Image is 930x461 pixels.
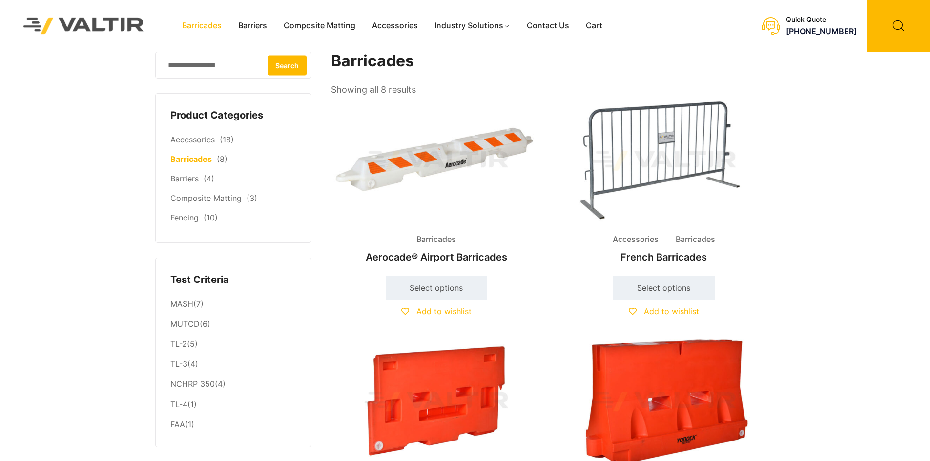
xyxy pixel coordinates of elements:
a: Select options for “Aerocade® Airport Barricades” [386,276,487,300]
li: (7) [170,294,296,314]
a: Industry Solutions [426,19,518,33]
a: Barricades [174,19,230,33]
div: Quick Quote [786,16,857,24]
a: Barriers [170,174,199,183]
a: Composite Matting [170,193,242,203]
a: Accessories [364,19,426,33]
span: Add to wishlist [416,306,472,316]
a: MASH [170,299,193,309]
a: Add to wishlist [629,306,699,316]
a: TL-4 [170,400,187,409]
a: Cart [578,19,611,33]
a: MUTCD [170,319,200,329]
a: Barricades [170,154,212,164]
span: Barricades [409,232,463,247]
a: Contact Us [518,19,578,33]
a: [PHONE_NUMBER] [786,26,857,36]
h4: Test Criteria [170,273,296,287]
h1: Barricades [331,52,770,71]
a: Composite Matting [275,19,364,33]
span: Barricades [668,232,723,247]
span: Add to wishlist [644,306,699,316]
span: Accessories [605,232,666,247]
a: Add to wishlist [401,306,472,316]
p: Showing all 8 results [331,81,416,98]
h2: Aerocade® Airport Barricades [331,246,542,268]
a: Select options for “French Barricades” [613,276,715,300]
a: TL-3 [170,359,187,369]
a: Accessories BarricadesFrench Barricades [558,98,769,268]
a: NCHRP 350 [170,379,215,389]
li: (4) [170,375,296,395]
h2: French Barricades [558,246,769,268]
button: Search [268,55,307,75]
span: (4) [204,174,214,183]
li: (6) [170,315,296,335]
li: (1) [170,415,296,432]
span: (18) [220,135,234,144]
li: (4) [170,355,296,375]
span: (8) [217,154,227,164]
a: FAA [170,420,185,429]
img: Valtir Rentals [11,5,157,46]
a: Fencing [170,213,199,222]
a: BarricadesAerocade® Airport Barricades [331,98,542,268]
a: Barriers [230,19,275,33]
span: (3) [247,193,257,203]
span: (10) [204,213,218,222]
a: TL-2 [170,339,187,349]
li: (5) [170,335,296,355]
h4: Product Categories [170,108,296,123]
a: Accessories [170,135,215,144]
li: (1) [170,395,296,415]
